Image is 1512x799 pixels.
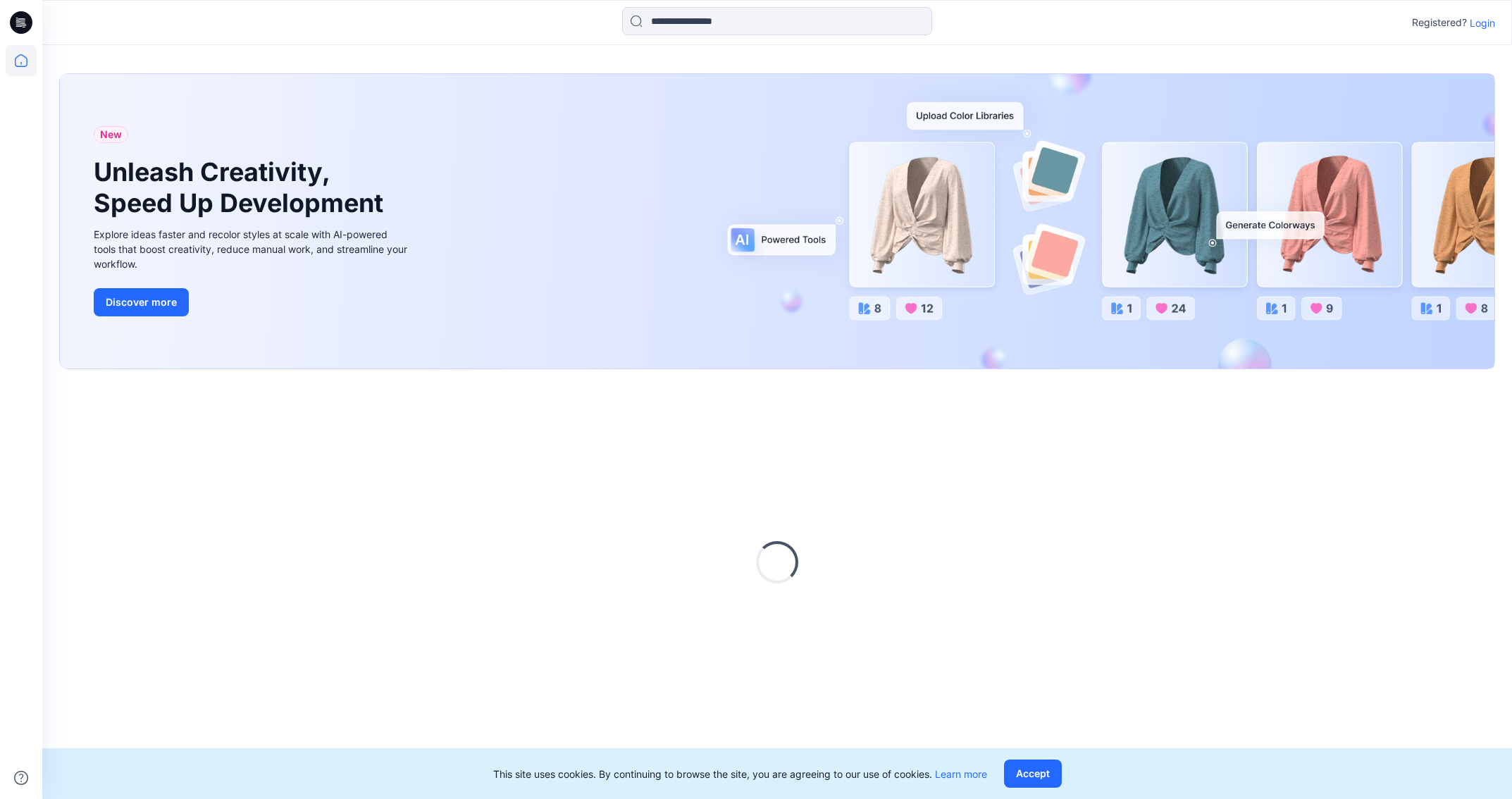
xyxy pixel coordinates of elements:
p: Login [1470,16,1495,30]
button: Accept [1004,760,1062,788]
div: Explore ideas faster and recolor styles at scale with AI-powered tools that boost creativity, red... [94,227,411,271]
p: This site uses cookies. By continuing to browse the site, you are agreeing to our use of cookies. [493,767,987,781]
button: Discover more [94,288,189,316]
h1: Unleash Creativity, Speed Up Development [94,157,390,218]
span: New [100,126,122,143]
a: Learn more [935,768,987,780]
p: Registered? [1412,14,1467,31]
a: Discover more [94,288,411,316]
